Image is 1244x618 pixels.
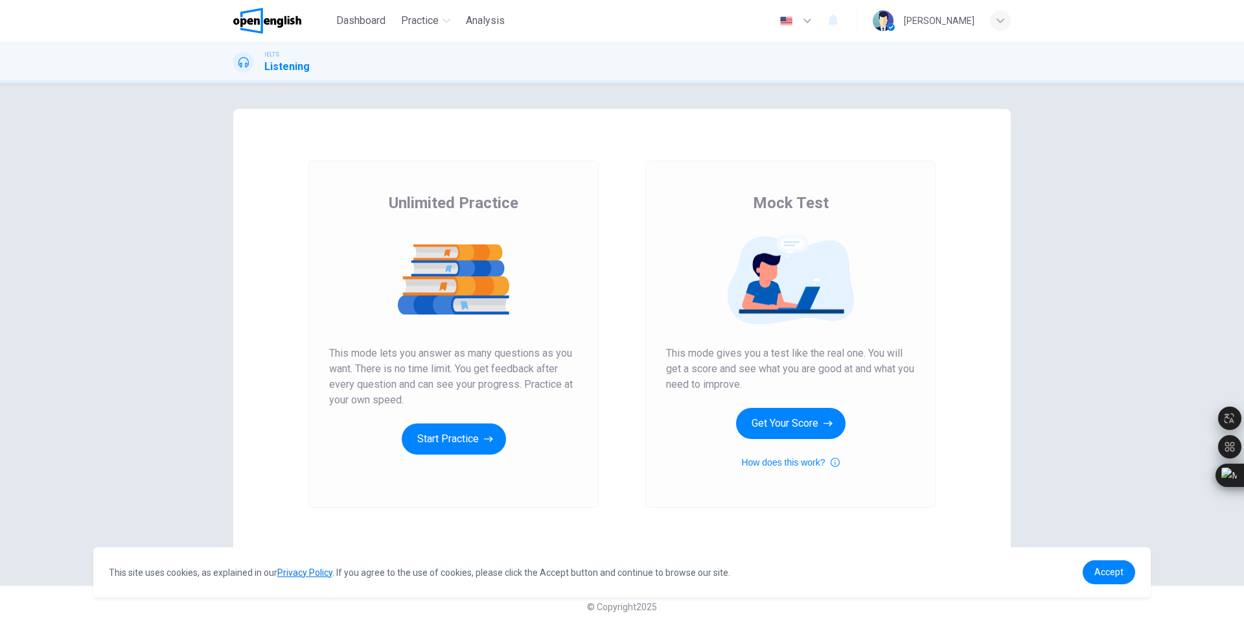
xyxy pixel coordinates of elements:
button: Get Your Score [736,408,846,439]
span: Mock Test [753,193,829,213]
span: Unlimited Practice [389,193,518,213]
span: Analysis [466,13,505,29]
button: Practice [396,9,455,32]
span: Accept [1094,567,1123,577]
span: This mode gives you a test like the real one. You will get a score and see what you are good at a... [666,346,915,392]
button: Dashboard [331,9,391,32]
span: This site uses cookies, as explained in our . If you agree to the use of cookies, please click th... [109,567,730,578]
span: This mode lets you answer as many questions as you want. There is no time limit. You get feedback... [329,346,578,408]
a: Privacy Policy [277,567,332,578]
h1: Listening [264,59,310,75]
img: Profile picture [873,10,893,31]
button: Analysis [461,9,510,32]
span: © Copyright 2025 [587,602,657,612]
div: cookieconsent [93,547,1151,597]
span: IELTS [264,50,279,59]
div: [PERSON_NAME] [904,13,974,29]
img: en [778,16,794,26]
span: Dashboard [336,13,386,29]
a: OpenEnglish logo [233,8,331,34]
span: Practice [401,13,439,29]
button: Start Practice [402,423,506,455]
img: OpenEnglish logo [233,8,301,34]
a: dismiss cookie message [1083,560,1135,584]
button: How does this work? [741,455,839,470]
